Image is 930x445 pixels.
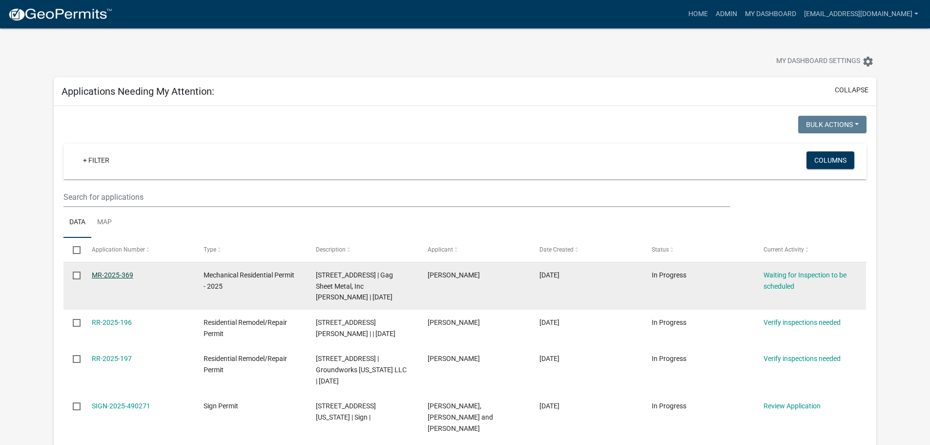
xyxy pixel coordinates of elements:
span: 10/09/2025 [539,402,559,410]
span: Residential Remodel/Repair Permit [204,355,287,374]
span: 10/10/2025 [539,271,559,279]
a: Waiting for Inspection to be scheduled [764,271,847,290]
button: Bulk Actions [798,116,867,133]
button: My Dashboard Settingssettings [768,52,882,71]
a: MR-2025-369 [92,271,133,279]
datatable-header-cell: Application Number [83,238,194,261]
a: RR-2025-197 [92,355,132,362]
a: Data [63,207,91,238]
button: Columns [806,151,854,169]
span: Current Activity [764,246,804,253]
i: settings [862,56,874,67]
datatable-header-cell: Description [306,238,418,261]
input: Search for applications [63,187,730,207]
datatable-header-cell: Status [642,238,754,261]
a: Map [91,207,118,238]
span: Daniele Sharits [428,271,480,279]
span: Mechanical Residential Permit - 2025 [204,271,294,290]
h5: Applications Needing My Attention: [62,85,214,97]
span: Type [204,246,216,253]
datatable-header-cell: Select [63,238,82,261]
span: Status [652,246,669,253]
span: 10/09/2025 [539,355,559,362]
a: + Filter [75,151,117,169]
a: [EMAIL_ADDRESS][DOMAIN_NAME] [800,5,922,23]
span: In Progress [652,355,686,362]
span: Date Created [539,246,574,253]
span: Sid, Jan and Chris DeLeo [428,402,493,432]
a: Verify inspections needed [764,355,841,362]
datatable-header-cell: Date Created [530,238,642,261]
a: SIGN-2025-490271 [92,402,150,410]
span: My Dashboard Settings [776,56,860,67]
a: My Dashboard [741,5,800,23]
span: 10/10/2025 [539,318,559,326]
span: 221 N MINNESOTA ST | Sign | [316,402,376,421]
span: In Progress [652,318,686,326]
span: In Progress [652,271,686,279]
span: In Progress [652,402,686,410]
span: Trent Schuffenhauer [428,355,480,362]
a: RR-2025-196 [92,318,132,326]
span: Applicant [428,246,453,253]
datatable-header-cell: Applicant [418,238,530,261]
datatable-header-cell: Type [194,238,306,261]
span: Darren M Paa [428,318,480,326]
span: Application Number [92,246,145,253]
span: 806 PAYNE ST S | | 10/10/2025 [316,318,395,338]
span: Sign Permit [204,402,238,410]
span: 649 WARAJU AVE | Gag Sheet Metal, Inc Daniele Sharits | 10/10/2025 [316,271,393,301]
a: Review Application [764,402,821,410]
span: Description [316,246,346,253]
a: Admin [712,5,741,23]
a: Verify inspections needed [764,318,841,326]
datatable-header-cell: Current Activity [754,238,866,261]
button: collapse [835,85,868,95]
span: 1013 3RD ST S | Groundworks Minnesota LLC | 11/13/2025 [316,355,407,385]
a: Home [684,5,712,23]
span: Residential Remodel/Repair Permit [204,318,287,338]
